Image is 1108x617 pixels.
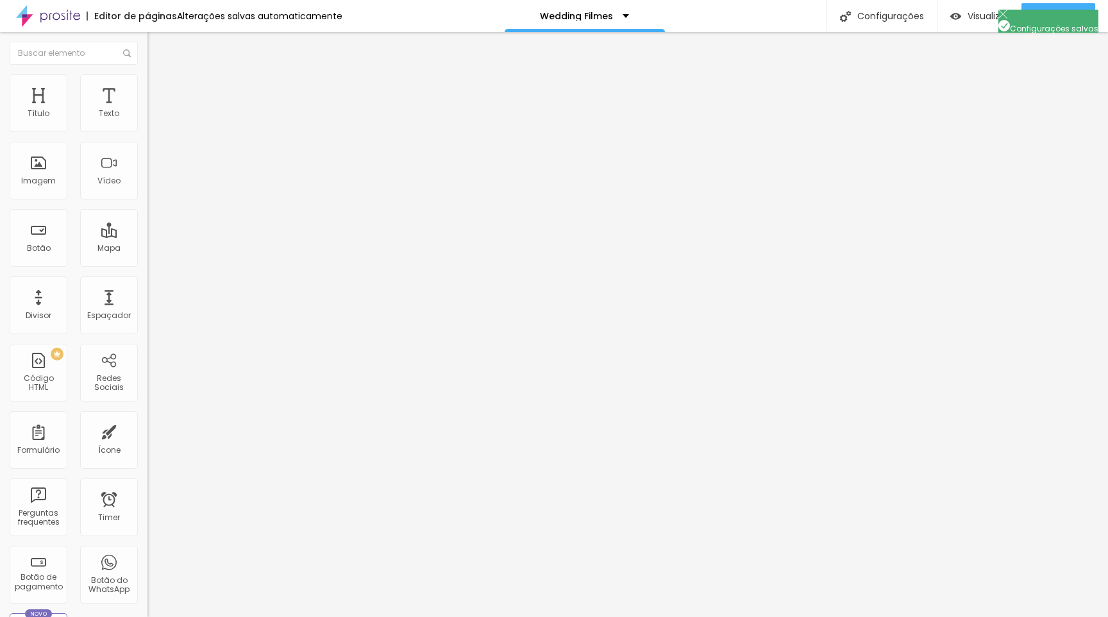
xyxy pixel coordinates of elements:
[99,109,119,118] div: Texto
[13,509,63,527] div: Perguntas frequentes
[28,109,49,118] div: Título
[968,11,1009,21] span: Visualizar
[13,573,63,591] div: Botão de pagamento
[17,446,60,455] div: Formulário
[21,176,56,185] div: Imagem
[840,11,851,22] img: Icone
[998,20,1010,31] img: Icone
[937,3,1021,29] button: Visualizar
[540,12,613,21] p: Wedding Filmes
[97,176,121,185] div: Vídeo
[97,244,121,253] div: Mapa
[998,10,1007,19] img: Icone
[1021,3,1095,29] button: Publicar
[87,311,131,320] div: Espaçador
[998,23,1098,34] span: Configurações salvas
[177,12,342,21] div: Alterações salvas automaticamente
[87,12,177,21] div: Editor de páginas
[123,49,131,57] img: Icone
[98,513,120,522] div: Timer
[27,244,51,253] div: Botão
[26,311,51,320] div: Divisor
[98,446,121,455] div: Ícone
[83,374,134,393] div: Redes Sociais
[10,42,138,65] input: Buscar elemento
[83,576,134,595] div: Botão do WhatsApp
[950,11,961,22] img: view-1.svg
[13,374,63,393] div: Código HTML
